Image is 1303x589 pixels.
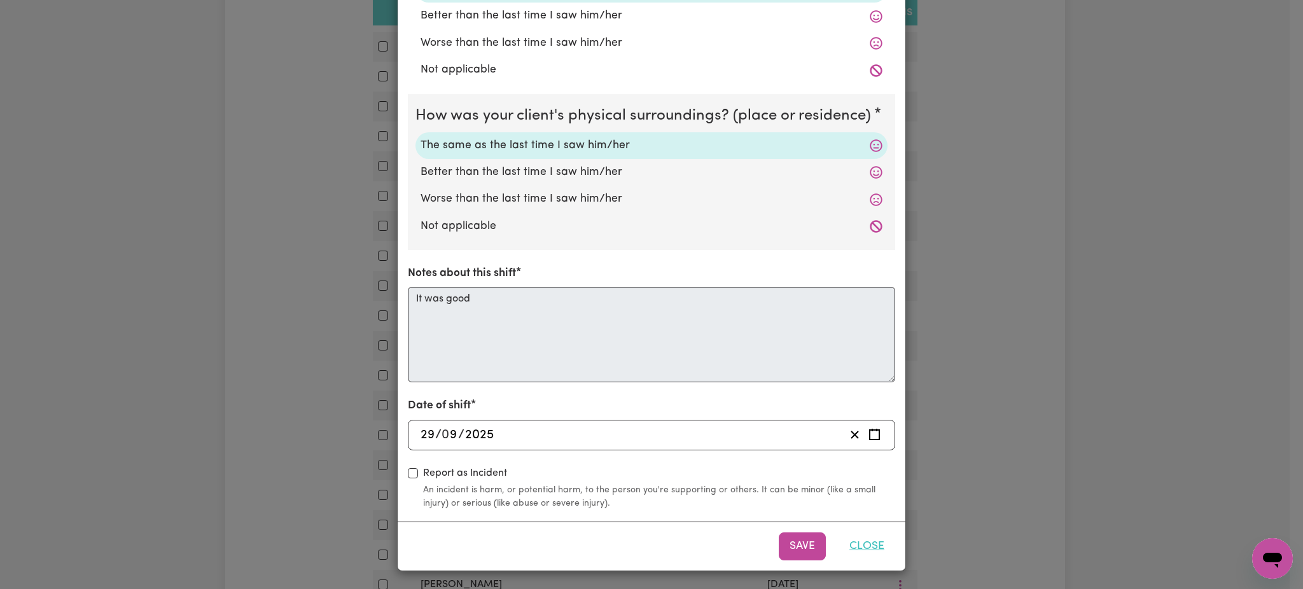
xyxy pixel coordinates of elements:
input: ---- [464,426,494,445]
iframe: Button to launch messaging window, conversation in progress [1252,538,1293,579]
small: An incident is harm, or potential harm, to the person you're supporting or others. It can be mino... [423,483,895,510]
label: Worse than the last time I saw him/her [421,35,882,52]
label: Better than the last time I saw him/her [421,8,882,24]
label: Worse than the last time I saw him/her [421,191,882,207]
button: Clear date of shift [845,426,865,445]
span: / [435,428,442,442]
button: Save [779,532,826,560]
input: -- [442,426,458,445]
label: Not applicable [421,218,882,235]
label: Notes about this shift [408,265,516,282]
label: The same as the last time I saw him/her [421,137,882,154]
label: Not applicable [421,62,882,78]
label: Better than the last time I saw him/her [421,164,882,181]
label: Report as Incident [423,466,507,481]
button: Close [839,532,895,560]
button: Enter the date of shift [865,426,884,445]
span: / [458,428,464,442]
input: -- [420,426,435,445]
legend: How was your client's physical surroundings? (place or residence) [415,104,876,127]
span: 0 [442,429,449,441]
textarea: It was good [408,287,895,382]
label: Date of shift [408,398,471,414]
